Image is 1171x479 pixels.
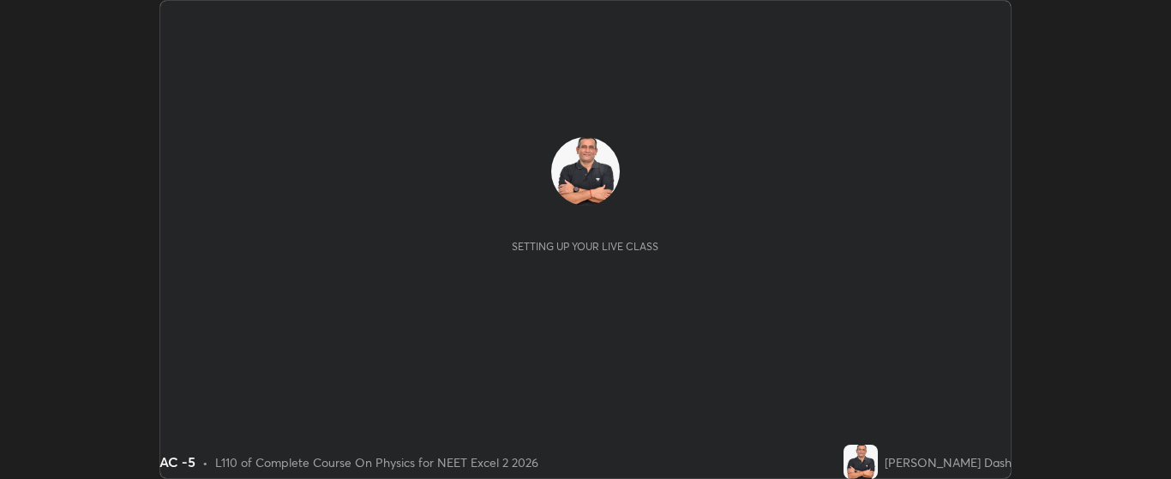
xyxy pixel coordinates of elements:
div: AC -5 [159,452,195,472]
img: 40a4c14bf14b432182435424e0d0387d.jpg [551,137,620,206]
img: 40a4c14bf14b432182435424e0d0387d.jpg [844,445,878,479]
div: Setting up your live class [512,240,658,253]
div: L110 of Complete Course On Physics for NEET Excel 2 2026 [215,453,538,471]
div: [PERSON_NAME] Dash [885,453,1012,471]
div: • [202,453,208,471]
